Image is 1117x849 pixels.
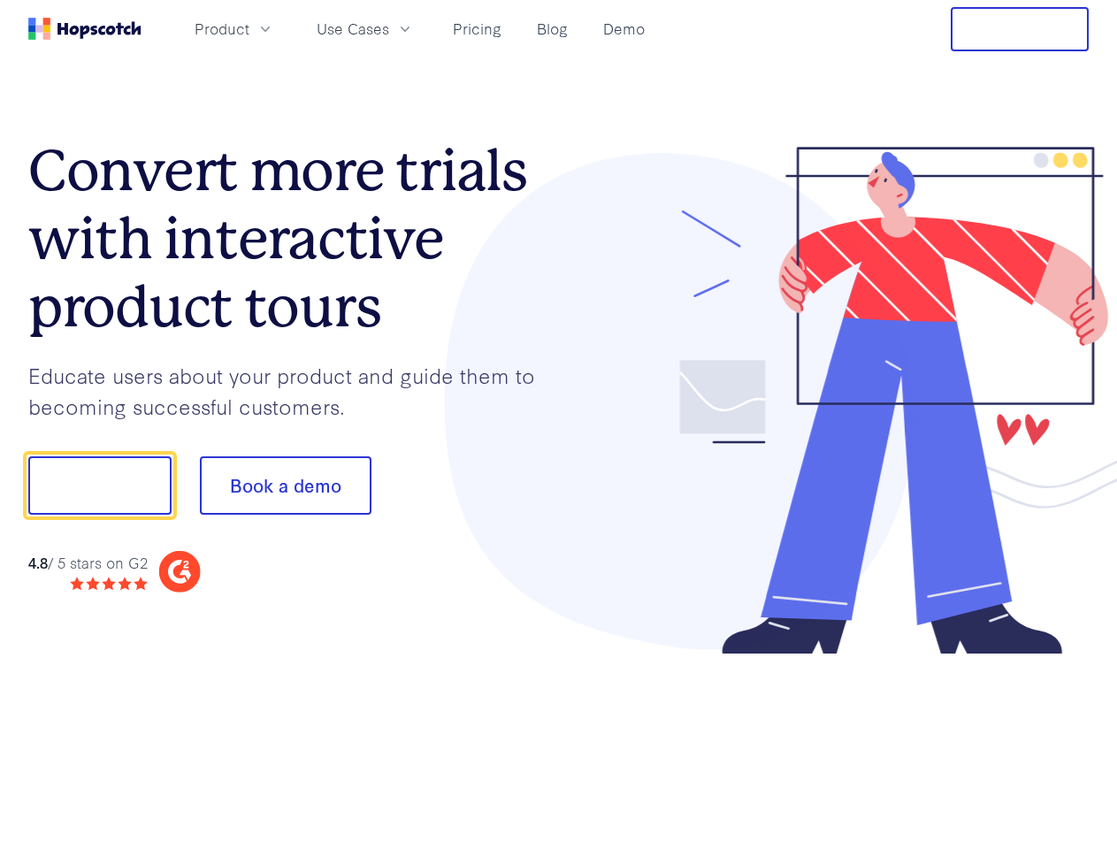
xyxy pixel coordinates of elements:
a: Pricing [446,14,509,43]
button: Show me! [28,456,172,515]
button: Product [184,14,285,43]
button: Use Cases [306,14,425,43]
span: Product [195,18,249,40]
div: / 5 stars on G2 [28,552,148,574]
a: Blog [530,14,575,43]
a: Home [28,18,142,40]
a: Demo [596,14,652,43]
p: Educate users about your product and guide them to becoming successful customers. [28,360,559,421]
button: Book a demo [200,456,371,515]
strong: 4.8 [28,552,48,572]
h1: Convert more trials with interactive product tours [28,137,559,340]
button: Free Trial [951,7,1089,51]
span: Use Cases [317,18,389,40]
